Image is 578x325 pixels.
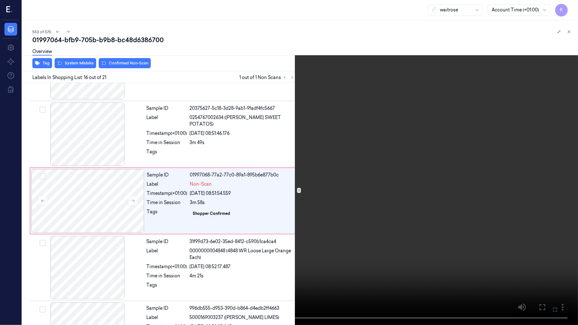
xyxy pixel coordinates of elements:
[147,172,188,178] div: Sample ID
[32,36,573,44] div: 01997064-bfb9-705b-b9b8-bc48d6386700
[147,314,187,321] div: Label
[147,105,187,112] div: Sample ID
[190,114,295,128] span: 0254767002634 ([PERSON_NAME] SWEET POTATOS)
[147,209,188,219] div: Tags
[190,199,295,206] div: 3m 58s
[147,114,187,128] div: Label
[147,130,187,137] div: Timestamp (+01:00)
[99,58,151,68] button: Confirmed Non-Scan
[555,4,568,17] button: K
[39,107,46,113] button: Select row
[190,130,295,137] div: [DATE] 08:51:46.176
[32,29,51,35] span: 553 of 570
[147,199,188,206] div: Time in Session
[190,314,280,321] span: 5000169003237 ([PERSON_NAME] LIMES)
[147,305,187,312] div: Sample ID
[147,190,188,197] div: Timestamp (+01:00)
[55,58,96,68] button: System Mistake
[190,263,295,270] div: [DATE] 08:52:17.487
[190,273,295,279] div: 4m 21s
[193,211,230,216] div: Shopper Confirmed
[147,238,187,245] div: Sample ID
[147,273,187,279] div: Time in Session
[190,172,295,178] div: 01997068-77a2-77c0-89a1-895b6e877b0c
[239,74,296,81] span: 1 out of 1 Non Scans
[147,139,187,146] div: Time in Session
[39,307,46,313] button: Select row
[190,139,295,146] div: 3m 49s
[39,240,46,246] button: Select row
[32,48,52,56] a: Overview
[190,181,212,188] span: Non-Scan
[190,190,295,197] div: [DATE] 08:51:54.559
[32,74,106,81] span: Labels In Shopping List: 16 out of 21
[190,305,295,312] div: 996db555-d953-390d-b864-d4edb2ff4663
[147,263,187,270] div: Timestamp (+01:00)
[147,282,187,292] div: Tags
[190,248,295,261] span: 0000000004848 (4848 WR Loose Large Orange Each)
[190,105,295,112] div: 20375627-5c18-3d28-9ab1-9fadf4fc5667
[32,58,52,68] button: Tag
[147,181,188,188] div: Label
[190,238,295,245] div: 31f99d73-6e02-35ed-8412-c590b1ca4ca4
[40,173,46,180] button: Select row
[147,149,187,159] div: Tags
[147,248,187,261] div: Label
